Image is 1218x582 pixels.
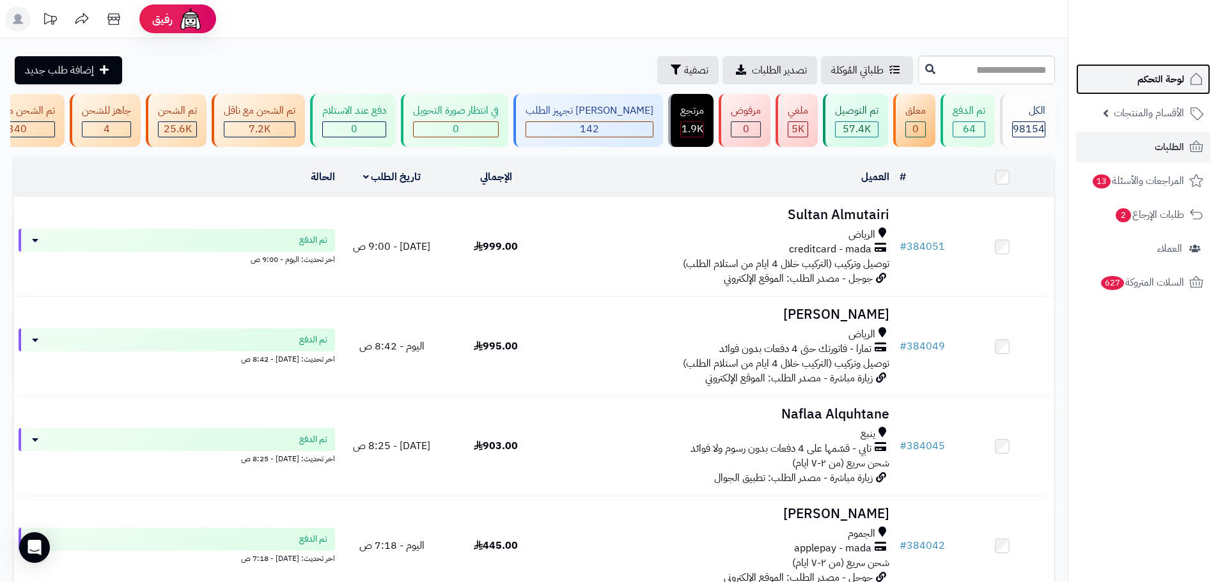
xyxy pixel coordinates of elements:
a: في انتظار صورة التحويل 0 [398,94,511,147]
button: تصفية [657,56,719,84]
a: تحديثات المنصة [34,6,66,35]
span: تصدير الطلبات [752,63,807,78]
span: الطلبات [1155,138,1184,156]
div: مرتجع [680,103,704,118]
h3: [PERSON_NAME] [553,507,889,521]
div: اخر تحديث: [DATE] - 8:25 ص [19,451,335,464]
span: 340 [8,121,27,137]
span: [DATE] - 8:25 ص [353,438,430,454]
div: في انتظار صورة التحويل [413,103,499,118]
span: 627 [1101,276,1124,290]
span: 4 [104,121,110,137]
a: لوحة التحكم [1076,64,1210,95]
span: الأقسام والمنتجات [1114,104,1184,122]
span: الرياض [848,227,875,242]
div: دفع عند الاستلام [322,103,386,118]
h3: [PERSON_NAME] [553,307,889,322]
div: 4 [82,122,130,137]
span: لوحة التحكم [1137,70,1184,88]
span: طلبات الإرجاع [1114,206,1184,224]
span: الجموم [848,526,875,541]
a: طلباتي المُوكلة [821,56,913,84]
span: السلات المتروكة [1100,273,1184,291]
span: 0 [743,121,749,137]
span: # [900,438,907,454]
span: # [900,538,907,553]
span: اليوم - 8:42 ص [359,339,425,354]
a: ملغي 5K [773,94,820,147]
span: 999.00 [474,239,518,254]
a: تم الشحن مع ناقل 7.2K [209,94,308,147]
a: المراجعات والأسئلة13 [1076,165,1210,196]
div: [PERSON_NAME] تجهيز الطلب [526,103,653,118]
a: الحالة [311,169,335,185]
a: # [900,169,906,185]
div: اخر تحديث: [DATE] - 8:42 ص [19,351,335,365]
span: إضافة طلب جديد [25,63,94,78]
span: 445.00 [474,538,518,553]
div: اخر تحديث: [DATE] - 7:18 ص [19,551,335,564]
span: تم الدفع [299,433,327,446]
span: تابي - قسّمها على 4 دفعات بدون رسوم ولا فوائد [691,441,871,456]
a: تم التوصيل 57.4K [820,94,891,147]
span: 13 [1093,174,1111,188]
a: معلق 0 [891,94,938,147]
span: توصيل وتركيب (التركيب خلال 4 ايام من استلام الطلب) [683,356,889,371]
a: تم الشحن 25.6K [143,94,209,147]
a: [PERSON_NAME] تجهيز الطلب 142 [511,94,666,147]
span: توصيل وتركيب (التركيب خلال 4 ايام من استلام الطلب) [683,256,889,272]
div: معلق [905,103,926,118]
h3: Naflaa Alquhtane [553,407,889,422]
h3: Sultan Almutairi [553,208,889,222]
span: 903.00 [474,438,518,454]
div: 0 [731,122,760,137]
div: تم الدفع [953,103,985,118]
a: الكل98154 [997,94,1058,147]
span: 64 [963,121,976,137]
a: تم الدفع 64 [938,94,997,147]
span: 25.6K [164,121,192,137]
span: تم الدفع [299,333,327,346]
a: #384042 [900,538,945,553]
a: تصدير الطلبات [722,56,817,84]
a: العملاء [1076,233,1210,264]
a: العميل [861,169,889,185]
span: # [900,239,907,254]
span: 0 [351,121,357,137]
div: 0 [906,122,925,137]
div: تم التوصيل [835,103,878,118]
a: طلبات الإرجاع2 [1076,199,1210,230]
a: مرفوض 0 [716,94,773,147]
div: 25572 [159,122,196,137]
span: 0 [912,121,919,137]
span: 98154 [1013,121,1045,137]
div: 142 [526,122,653,137]
span: 0 [453,121,459,137]
div: ملغي [788,103,808,118]
span: شحن سريع (من ٢-٧ ايام) [792,555,889,571]
span: الرياض [848,327,875,342]
div: 64 [953,122,985,137]
a: #384049 [900,339,945,354]
span: جوجل - مصدر الطلب: الموقع الإلكتروني [724,271,873,286]
a: مرتجع 1.9K [666,94,716,147]
span: زيارة مباشرة - مصدر الطلب: تطبيق الجوال [714,470,873,486]
span: طلباتي المُوكلة [831,63,884,78]
a: دفع عند الاستلام 0 [308,94,398,147]
span: رفيق [152,11,173,27]
img: ai-face.png [178,6,203,32]
a: السلات المتروكة627 [1076,267,1210,298]
div: 5029 [788,122,808,137]
a: الإجمالي [480,169,512,185]
span: اليوم - 7:18 ص [359,538,425,553]
span: تم الدفع [299,533,327,546]
span: ينبع [861,427,875,441]
div: 1871 [681,122,703,137]
a: جاهز للشحن 4 [67,94,143,147]
span: شحن سريع (من ٢-٧ ايام) [792,456,889,471]
a: #384045 [900,438,945,454]
div: 7222 [224,122,295,137]
div: 57359 [836,122,878,137]
img: logo-2.png [1131,33,1206,59]
span: # [900,339,907,354]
